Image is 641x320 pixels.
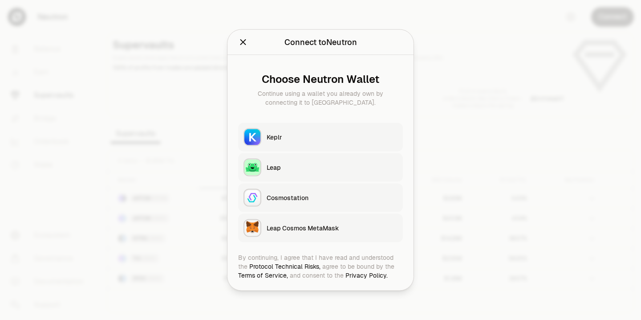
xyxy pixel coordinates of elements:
div: Connect to Neutron [284,36,357,49]
div: By continuing, I agree that I have read and understood the agree to be bound by the and consent t... [238,253,403,280]
a: Terms of Service, [238,271,288,279]
a: Protocol Technical Risks, [249,263,320,271]
div: Cosmostation [267,193,398,202]
div: Leap Cosmos MetaMask [267,224,398,233]
div: Leap [267,163,398,172]
button: CosmostationCosmostation [238,184,403,212]
div: Continue using a wallet you already own by connecting it to [GEOGRAPHIC_DATA]. [245,89,396,107]
button: Leap Cosmos MetaMaskLeap Cosmos MetaMask [238,214,403,242]
button: LeapLeap [238,153,403,182]
img: Leap Cosmos MetaMask [244,220,260,236]
img: Keplr [244,129,260,145]
button: KeplrKeplr [238,123,403,152]
div: Keplr [267,133,398,142]
img: Cosmostation [244,190,260,206]
div: Choose Neutron Wallet [245,73,396,86]
button: Close [238,36,248,49]
img: Leap [244,160,260,176]
a: Privacy Policy. [345,271,388,279]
